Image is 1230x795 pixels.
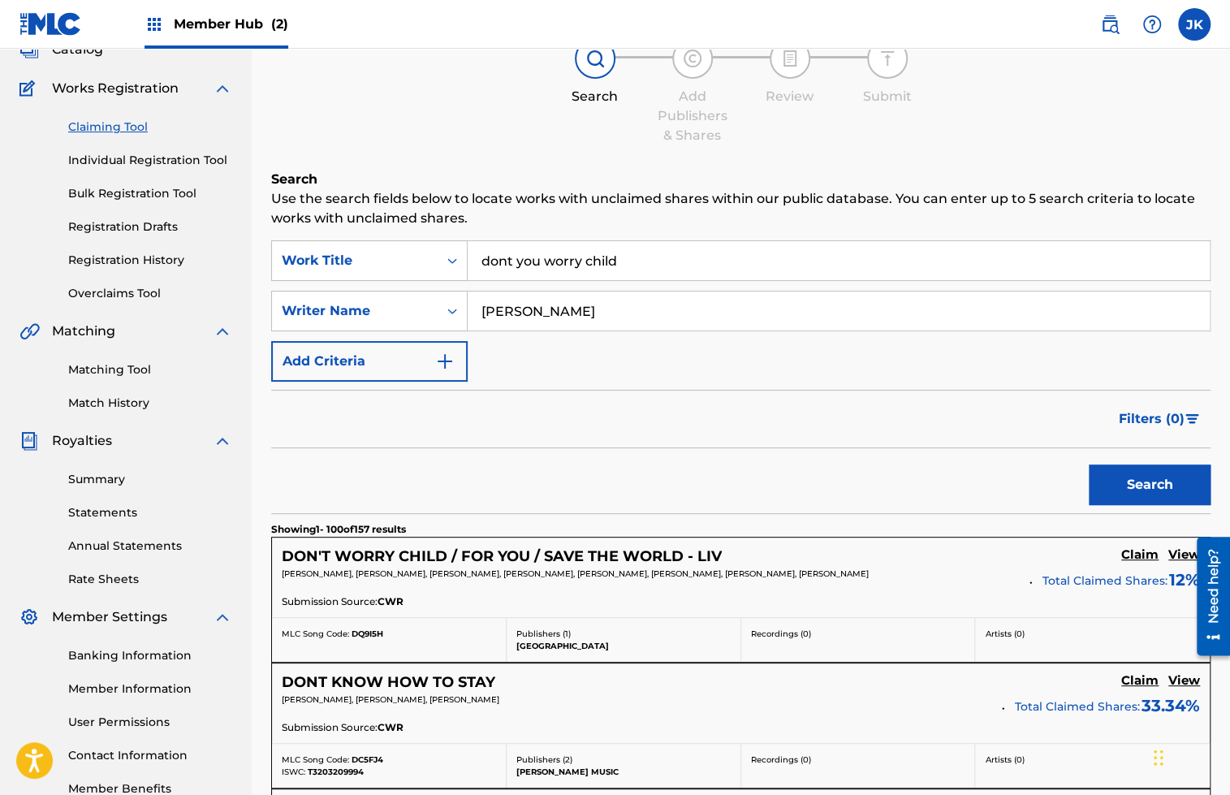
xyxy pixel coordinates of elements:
[1168,673,1200,691] a: View
[985,628,1200,640] p: Artists ( 0 )
[68,538,232,555] a: Annual Statements
[145,15,164,34] img: Top Rightsholders
[19,12,82,36] img: MLC Logo
[1169,568,1200,592] span: 12 %
[1094,8,1126,41] a: Public Search
[68,185,232,202] a: Bulk Registration Tool
[780,49,800,68] img: step indicator icon for Review
[213,607,232,627] img: expand
[19,40,39,59] img: Catalog
[271,189,1211,228] p: Use the search fields below to locate works with unclaimed shares within our public database. You...
[751,628,965,640] p: Recordings ( 0 )
[1168,547,1200,565] a: View
[1121,673,1159,689] h5: Claim
[68,747,232,764] a: Contact Information
[847,87,928,106] div: Submit
[378,720,404,735] span: CWR
[213,79,232,98] img: expand
[1136,8,1168,41] div: Help
[985,754,1200,766] p: Artists ( 0 )
[1109,399,1211,439] button: Filters (0)
[1168,547,1200,563] h5: View
[378,594,404,609] span: CWR
[271,16,288,32] span: (2)
[1154,733,1163,782] div: Drag
[683,49,702,68] img: step indicator icon for Add Publishers & Shares
[52,431,112,451] span: Royalties
[68,361,232,378] a: Matching Tool
[19,40,103,59] a: CatalogCatalog
[878,49,897,68] img: step indicator icon for Submit
[1100,15,1120,34] img: search
[282,547,722,566] h5: DON'T WORRY CHILD / FOR YOU / SAVE THE WORLD - LIV
[1149,717,1230,795] iframe: Chat Widget
[68,285,232,302] a: Overclaims Tool
[271,240,1211,513] form: Search Form
[352,629,383,639] span: DQ9I5H
[652,87,733,145] div: Add Publishers & Shares
[68,152,232,169] a: Individual Registration Tool
[516,640,731,652] p: [GEOGRAPHIC_DATA]
[19,322,40,341] img: Matching
[282,251,428,270] div: Work Title
[271,522,406,537] p: Showing 1 - 100 of 157 results
[68,119,232,136] a: Claiming Tool
[68,252,232,269] a: Registration History
[68,504,232,521] a: Statements
[282,720,378,735] span: Submission Source:
[282,629,349,639] span: MLC Song Code:
[19,607,39,627] img: Member Settings
[516,628,731,640] p: Publishers ( 1 )
[52,322,115,341] span: Matching
[68,218,232,235] a: Registration Drafts
[174,15,288,33] span: Member Hub
[1185,414,1199,424] img: filter
[282,767,305,777] span: ISWC:
[271,341,468,382] button: Add Criteria
[1142,15,1162,34] img: help
[282,754,349,765] span: MLC Song Code:
[308,767,364,777] span: T3203209994
[68,647,232,664] a: Banking Information
[271,170,1211,189] h6: Search
[19,431,39,451] img: Royalties
[352,754,383,765] span: DC5FJ4
[1042,573,1167,588] span: Total Claimed Shares:
[68,571,232,588] a: Rate Sheets
[282,694,499,705] span: [PERSON_NAME], [PERSON_NAME], [PERSON_NAME]
[1121,547,1159,563] h5: Claim
[282,568,869,579] span: [PERSON_NAME], [PERSON_NAME], [PERSON_NAME], [PERSON_NAME], [PERSON_NAME], [PERSON_NAME], [PERSON...
[68,681,232,698] a: Member Information
[52,79,179,98] span: Works Registration
[435,352,455,371] img: 9d2ae6d4665cec9f34b9.svg
[282,673,495,692] h5: DONT KNOW HOW TO STAY
[282,594,378,609] span: Submission Source:
[1178,8,1211,41] div: User Menu
[19,79,41,98] img: Works Registration
[1142,693,1200,718] span: 33.34 %
[1119,409,1185,429] span: Filters ( 0 )
[213,431,232,451] img: expand
[52,607,167,627] span: Member Settings
[68,395,232,412] a: Match History
[555,87,636,106] div: Search
[1015,699,1140,714] span: Total Claimed Shares:
[213,322,232,341] img: expand
[585,49,605,68] img: step indicator icon for Search
[749,87,831,106] div: Review
[1089,464,1211,505] button: Search
[282,301,428,321] div: Writer Name
[68,471,232,488] a: Summary
[68,714,232,731] a: User Permissions
[52,40,103,59] span: Catalog
[516,754,731,766] p: Publishers ( 2 )
[516,766,731,778] p: [PERSON_NAME] MUSIC
[1168,673,1200,689] h5: View
[1185,531,1230,662] iframe: Resource Center
[751,754,965,766] p: Recordings ( 0 )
